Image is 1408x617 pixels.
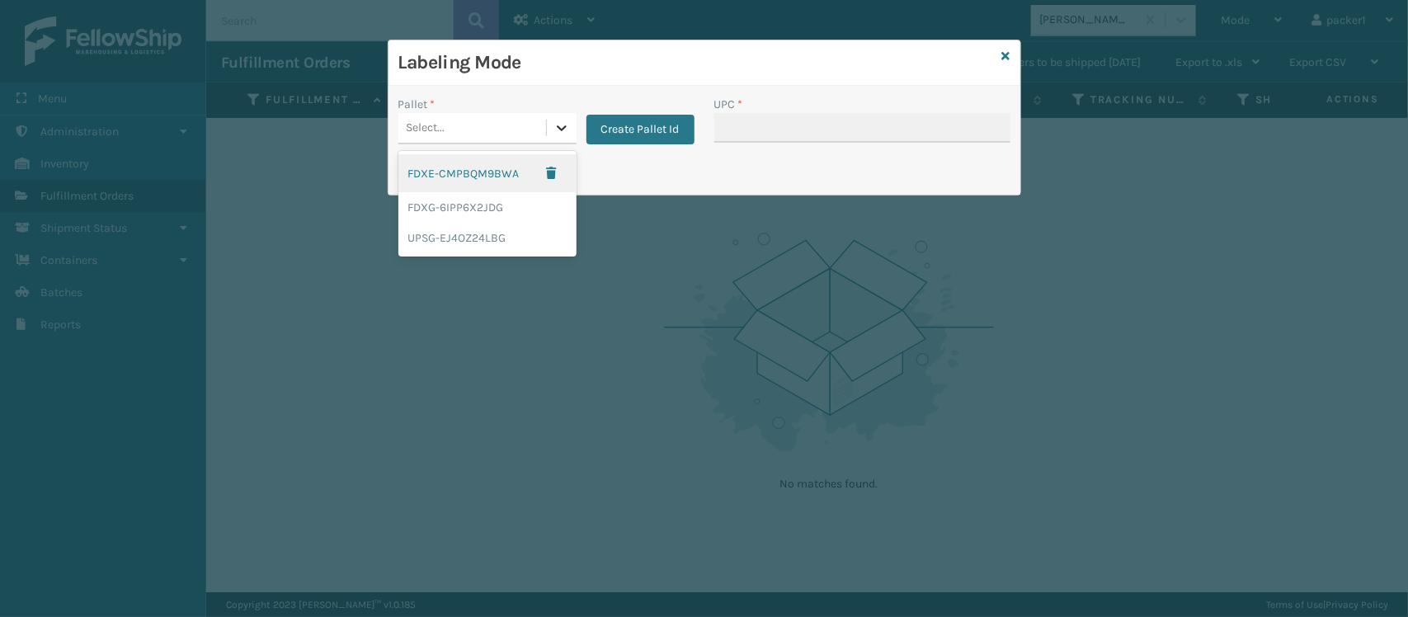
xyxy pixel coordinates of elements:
div: FDXG-6IPP6X2JDG [398,192,577,223]
div: Select... [407,120,445,137]
label: UPC [714,96,743,113]
button: Create Pallet Id [586,115,695,144]
div: UPSG-EJ4OZ24LBG [398,223,577,253]
h3: Labeling Mode [398,50,996,75]
label: Pallet [398,96,436,113]
div: FDXE-CMPBQM9BWA [398,154,577,192]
